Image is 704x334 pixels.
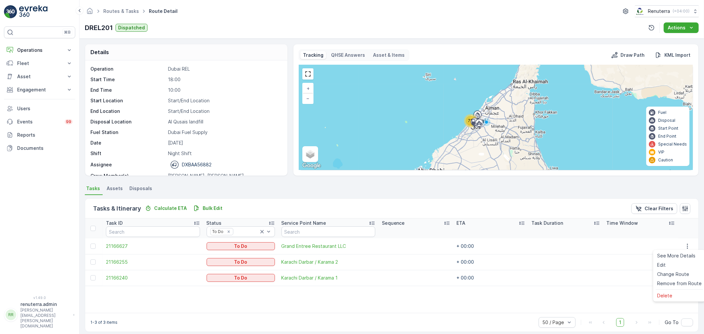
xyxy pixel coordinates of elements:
p: End Time [90,87,165,93]
p: Fuel [658,110,666,115]
p: Special Needs [658,142,687,147]
span: + [307,85,310,91]
p: Assignee [90,161,112,168]
button: Fleet [4,57,75,70]
a: Karachi Darbar / Karama 2 [282,259,375,265]
p: Fleet [17,60,62,67]
p: DREL201 [85,23,113,33]
div: RR [6,310,16,320]
button: Calculate ETA [142,204,189,212]
a: Zoom Out [303,93,313,103]
p: Renuterra [648,8,670,15]
img: logo_light-DOdMpM7g.png [19,5,48,18]
div: To Do [211,228,225,235]
button: Operations [4,44,75,57]
p: End Location [90,108,165,115]
p: Sequence [382,220,405,226]
span: Route Detail [148,8,179,15]
img: Screenshot_2024-07-26_at_13.33.01.png [635,8,645,15]
p: Tasks & Itinerary [93,204,141,213]
p: Crew Member(s) [90,173,165,179]
p: Operation [90,66,165,72]
p: Events [17,118,61,125]
p: ⌘B [64,30,71,35]
span: Change Route [657,271,689,278]
button: To Do [207,242,275,250]
td: + 00:00 [453,270,528,286]
p: Status [207,220,222,226]
p: Dispatched [118,24,145,31]
div: 72 [464,114,477,127]
p: Start Time [90,76,165,83]
p: 10:00 [168,87,281,93]
a: Events99 [4,115,75,128]
a: Reports [4,128,75,142]
a: Karachi Darbar / Karama 1 [282,275,375,281]
a: Grand Entree Restaurant LLC [282,243,375,250]
a: Documents [4,142,75,155]
p: Engagement [17,86,62,93]
p: Disposal [658,118,675,123]
a: Open this area in Google Maps (opens a new window) [301,161,322,170]
td: + 00:00 [453,254,528,270]
span: Remove from Route [657,280,702,287]
span: 72 [468,118,473,123]
p: Tracking [303,52,323,58]
span: Delete [657,292,672,299]
p: Time Window [607,220,638,226]
p: [PERSON_NAME], [PERSON_NAME] [168,173,281,179]
p: To Do [234,243,247,250]
button: Engagement [4,83,75,96]
a: 21166255 [106,259,200,265]
p: Disposal Location [90,118,165,125]
p: renuterra.admin [20,301,70,308]
p: DXBAA56882 [182,161,212,168]
p: Actions [668,24,686,31]
p: Start/End Location [168,97,281,104]
p: Draw Path [620,52,645,58]
p: Task ID [106,220,123,226]
a: Layers [303,147,318,161]
p: Service Point Name [282,220,326,226]
p: Shift [90,150,165,157]
p: 1-3 of 3 items [90,320,117,325]
div: Toggle Row Selected [90,275,96,281]
a: 21166240 [106,275,200,281]
button: To Do [207,274,275,282]
p: Start Location [90,97,165,104]
p: Caution [658,157,673,163]
input: Search [106,226,200,237]
p: Operations [17,47,62,53]
button: Draw Path [609,51,647,59]
div: 0 [299,65,693,170]
p: Dubai REL [168,66,281,72]
span: 1 [616,318,624,327]
p: Night Shift [168,150,281,157]
p: VIP [658,150,664,155]
p: [PERSON_NAME][EMAIL_ADDRESS][PERSON_NAME][DOMAIN_NAME] [20,308,70,329]
a: Homepage [86,10,93,16]
button: KML Import [653,51,693,59]
p: To Do [234,275,247,281]
p: Start Point [658,126,678,131]
div: Remove To Do [225,229,232,234]
p: Documents [17,145,73,151]
p: To Do [234,259,247,265]
span: Edit [657,262,666,268]
span: Tasks [86,185,100,192]
button: RRrenuterra.admin[PERSON_NAME][EMAIL_ADDRESS][PERSON_NAME][DOMAIN_NAME] [4,301,75,329]
div: Toggle Row Selected [90,244,96,249]
p: Asset [17,73,62,80]
p: [DATE] [168,140,281,146]
p: Bulk Edit [203,205,222,212]
p: End Point [658,134,676,139]
p: Calculate ETA [154,205,187,212]
input: Search [282,226,375,237]
span: See More Details [657,252,695,259]
a: 21166627 [106,243,200,250]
